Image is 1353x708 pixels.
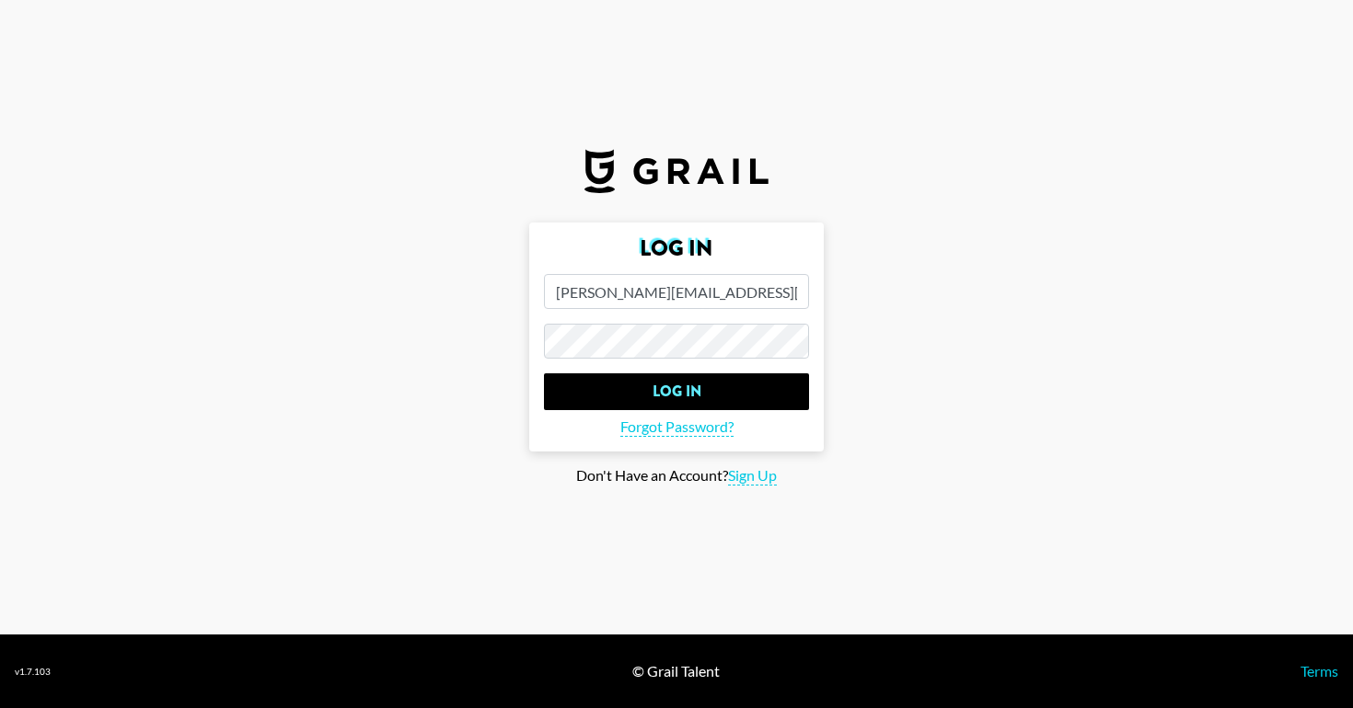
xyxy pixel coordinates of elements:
[15,666,51,678] div: v 1.7.103
[728,466,777,485] span: Sign Up
[544,373,809,410] input: Log In
[584,149,769,193] img: Grail Talent Logo
[544,237,809,259] h2: Log In
[15,466,1338,485] div: Don't Have an Account?
[632,662,720,680] div: © Grail Talent
[620,417,734,437] span: Forgot Password?
[1301,662,1338,679] a: Terms
[544,274,809,309] input: Email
